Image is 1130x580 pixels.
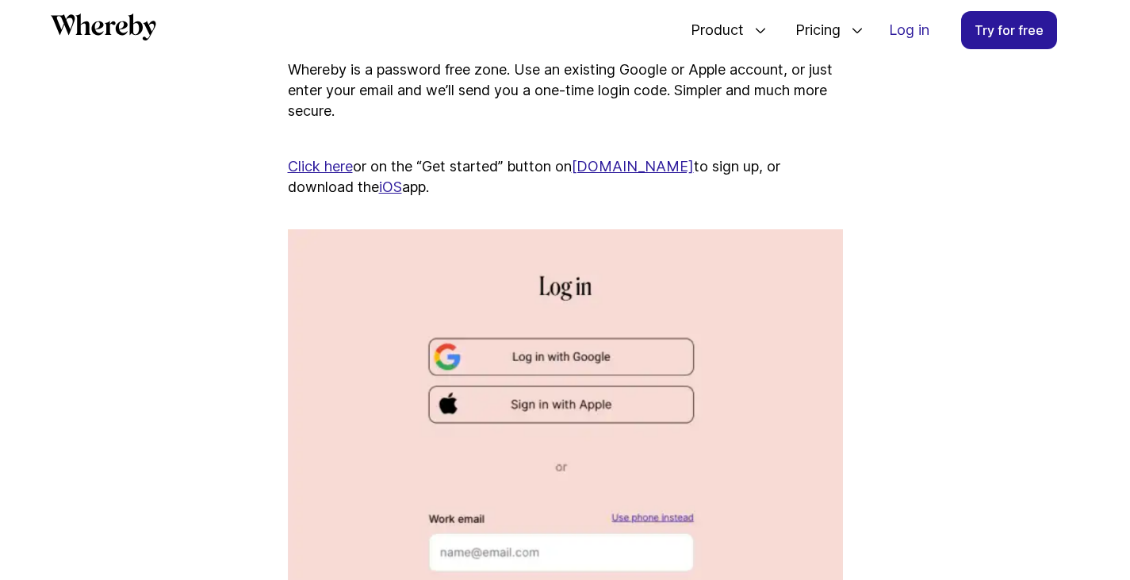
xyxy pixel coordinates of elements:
a: iOS [379,179,402,195]
a: Try for free [961,11,1057,49]
a: Click here [288,158,353,175]
svg: Whereby [51,13,156,40]
p: Whereby is a password free zone. Use an existing Google or Apple account, or just enter your emai... [288,60,843,121]
p: or on the “Get started” button on to sign up, or download the app. [288,136,843,198]
a: Log in [876,12,942,48]
a: Whereby [51,13,156,46]
span: Product [675,4,748,56]
span: Pricing [780,4,845,56]
a: [DOMAIN_NAME] [572,158,694,175]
